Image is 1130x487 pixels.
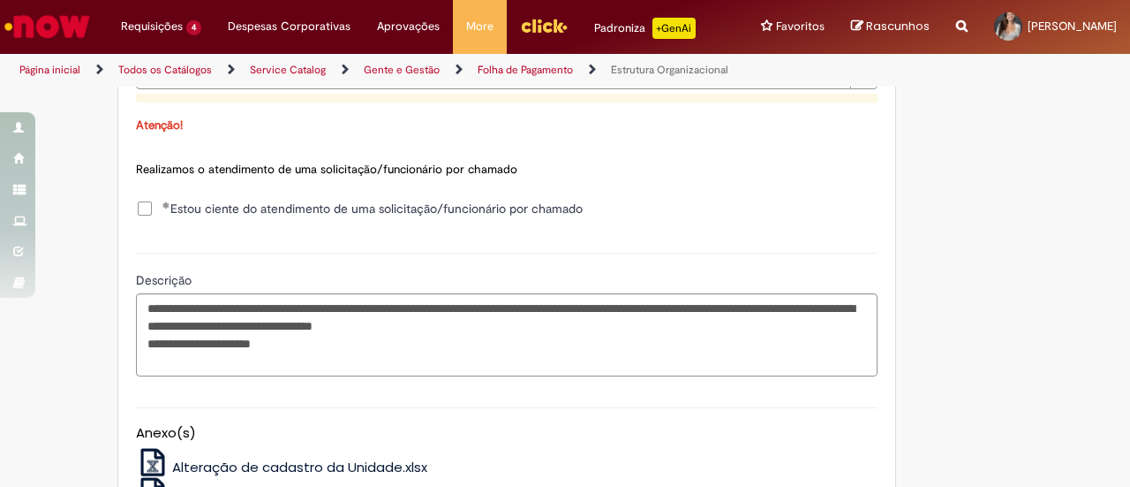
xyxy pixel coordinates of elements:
[162,202,170,209] span: Obrigatório Preenchido
[364,63,440,77] a: Gente e Gestão
[118,63,212,77] a: Todos os Catálogos
[520,12,568,39] img: click_logo_yellow_360x200.png
[136,118,183,133] span: Atenção!
[594,18,696,39] div: Padroniza
[172,458,427,476] span: Alteração de cadastro da Unidade.xlsx
[851,19,930,35] a: Rascunhos
[466,18,493,35] span: More
[136,272,195,288] span: Descrição
[2,9,93,44] img: ServiceNow
[478,63,573,77] a: Folha de Pagamento
[866,18,930,34] span: Rascunhos
[1028,19,1117,34] span: [PERSON_NAME]
[13,54,740,87] ul: Trilhas de página
[19,63,80,77] a: Página inicial
[228,18,350,35] span: Despesas Corporativas
[136,293,878,376] textarea: Descrição
[136,426,878,441] h5: Anexo(s)
[136,458,428,476] a: Alteração de cadastro da Unidade.xlsx
[776,18,825,35] span: Favoritos
[652,18,696,39] p: +GenAi
[250,63,326,77] a: Service Catalog
[377,18,440,35] span: Aprovações
[186,20,201,35] span: 4
[611,63,728,77] a: Estrutura Organizacional
[121,18,183,35] span: Requisições
[162,200,583,217] span: Estou ciente do atendimento de uma solicitação/funcionário por chamado
[136,162,517,177] span: Realizamos o atendimento de uma solicitação/funcionário por chamado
